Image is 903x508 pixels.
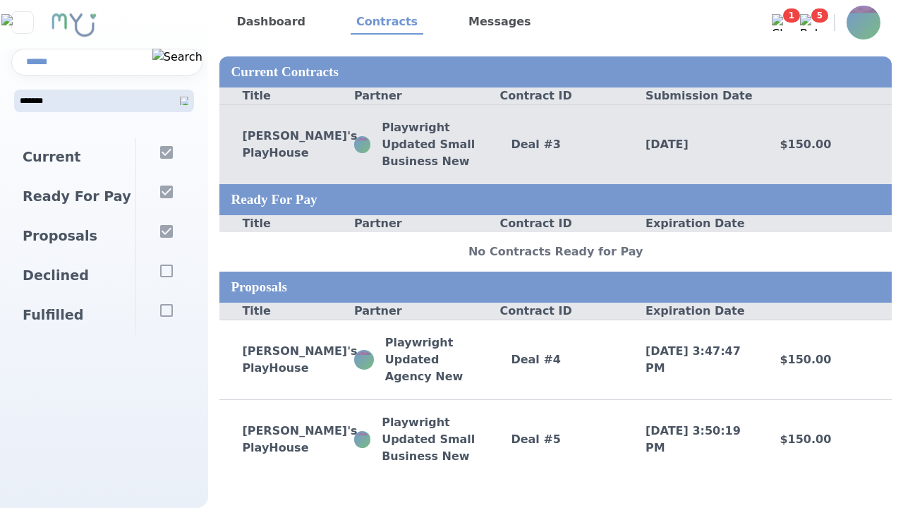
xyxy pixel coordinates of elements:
a: Dashboard [231,11,311,35]
div: $150.00 [757,431,892,448]
div: Proposals [219,272,892,303]
img: Bell [800,14,817,31]
div: Contract ID [488,215,623,232]
div: [PERSON_NAME]'s PlayHouse [219,423,354,456]
div: Submission Date [623,87,758,104]
img: Profile [356,433,369,446]
p: Playwright Updated Small Business New [370,119,488,170]
img: Profile [356,351,372,368]
div: Partner [354,87,489,104]
div: Title [219,215,354,232]
div: Deal # 4 [488,351,623,368]
div: Contract ID [488,87,623,104]
a: Messages [463,11,536,35]
div: Ready For Pay [11,177,135,217]
div: Declined [11,256,135,296]
span: 1 [783,8,800,23]
div: $150.00 [757,351,892,368]
div: No Contracts Ready for Pay [219,232,892,272]
div: Proposals [11,217,135,256]
div: Expiration Date [623,215,758,232]
div: Title [219,303,354,320]
span: 5 [811,8,828,23]
div: Current [11,138,135,177]
div: [DATE] [623,136,758,153]
p: Playwright Updated Agency New [374,334,489,385]
div: [PERSON_NAME]'s PlayHouse [219,343,354,377]
div: Partner [354,303,489,320]
div: Deal # 3 [488,136,623,153]
a: Contracts [351,11,423,35]
div: [PERSON_NAME]'s PlayHouse [219,128,354,162]
div: Deal # 5 [488,431,623,448]
img: Chat [772,14,789,31]
img: Close sidebar [1,14,43,31]
div: Ready For Pay [219,184,892,215]
div: Current Contracts [219,56,892,87]
div: Fulfilled [11,296,135,335]
p: Playwright Updated Small Business New [370,414,488,465]
div: [DATE] 3:50:19 PM [623,423,758,456]
img: Profile [847,6,880,40]
div: Expiration Date [623,303,758,320]
div: $150.00 [757,136,892,153]
div: [DATE] 3:47:47 PM [623,343,758,377]
div: Title [219,87,354,104]
div: Contract ID [488,303,623,320]
div: Partner [354,215,489,232]
img: Profile [356,138,369,151]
